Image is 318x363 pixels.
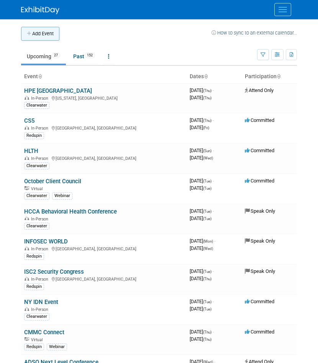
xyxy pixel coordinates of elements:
[203,118,211,123] span: (Thu)
[203,330,211,334] span: (Thu)
[203,277,211,281] span: (Thu)
[190,306,211,312] span: [DATE]
[24,95,184,101] div: [US_STATE], [GEOGRAPHIC_DATA]
[203,126,209,130] span: (Fri)
[203,337,211,342] span: (Thu)
[52,192,72,199] div: Webinar
[52,53,60,58] span: 27
[213,268,214,274] span: -
[203,246,213,251] span: (Wed)
[245,208,275,214] span: Speak Only
[25,217,29,220] img: In-Person Event
[24,276,184,282] div: [GEOGRAPHIC_DATA], [GEOGRAPHIC_DATA]
[190,329,214,335] span: [DATE]
[245,238,275,244] span: Speak Only
[190,238,215,244] span: [DATE]
[25,126,29,130] img: In-Person Event
[190,95,211,100] span: [DATE]
[31,156,51,161] span: In-Person
[214,238,215,244] span: -
[190,299,214,304] span: [DATE]
[24,343,44,350] div: Redspin
[190,268,214,274] span: [DATE]
[24,238,68,245] a: INFOSEC WORLD
[245,329,274,335] span: Committed
[213,87,214,93] span: -
[211,30,297,36] a: How to sync to an external calendar...
[242,70,297,83] th: Participation
[213,329,214,335] span: -
[24,87,92,94] a: HPE [GEOGRAPHIC_DATA]
[24,148,38,154] a: HLTH
[24,253,44,260] div: Redspin
[190,148,214,153] span: [DATE]
[21,49,66,64] a: Upcoming27
[85,53,95,58] span: 152
[25,96,29,100] img: In-Person Event
[204,73,208,79] a: Sort by Start Date
[190,117,214,123] span: [DATE]
[25,186,29,190] img: Virtual Event
[203,307,211,311] span: (Tue)
[203,209,211,214] span: (Tue)
[274,3,291,16] button: Menu
[245,87,274,93] span: Attend Only
[24,192,49,199] div: Clearwater
[24,299,58,306] a: NY IDN Event
[25,277,29,281] img: In-Person Event
[24,178,81,185] a: October Client Council
[24,102,49,109] div: Clearwater
[213,299,214,304] span: -
[31,277,51,282] span: In-Person
[213,117,214,123] span: -
[24,223,49,230] div: Clearwater
[203,96,211,100] span: (Thu)
[245,268,275,274] span: Speak Only
[245,299,274,304] span: Committed
[203,186,211,191] span: (Tue)
[213,148,214,153] span: -
[203,239,213,243] span: (Mon)
[31,337,45,342] span: Virtual
[21,27,59,41] button: Add Event
[24,268,84,275] a: ISC2 Security Congress
[190,215,211,221] span: [DATE]
[190,208,214,214] span: [DATE]
[24,313,49,320] div: Clearwater
[203,300,211,304] span: (Tue)
[24,125,184,131] div: [GEOGRAPHIC_DATA], [GEOGRAPHIC_DATA]
[190,276,211,281] span: [DATE]
[190,245,213,251] span: [DATE]
[31,186,45,191] span: Virtual
[24,155,184,161] div: [GEOGRAPHIC_DATA], [GEOGRAPHIC_DATA]
[203,149,211,153] span: (Sun)
[24,283,44,290] div: Redspin
[25,156,29,160] img: In-Person Event
[213,178,214,184] span: -
[31,96,51,101] span: In-Person
[31,307,51,312] span: In-Person
[25,246,29,250] img: In-Person Event
[187,70,242,83] th: Dates
[245,117,274,123] span: Committed
[21,7,59,14] img: ExhibitDay
[190,185,211,191] span: [DATE]
[190,155,213,161] span: [DATE]
[21,70,187,83] th: Event
[47,343,67,350] div: Webinar
[190,125,209,130] span: [DATE]
[31,217,51,222] span: In-Person
[190,178,214,184] span: [DATE]
[245,178,274,184] span: Committed
[203,269,211,274] span: (Tue)
[24,132,44,139] div: Redspin
[203,179,211,183] span: (Tue)
[24,117,34,124] a: CS5
[203,89,211,93] span: (Thu)
[190,336,211,342] span: [DATE]
[277,73,280,79] a: Sort by Participation Type
[67,49,101,64] a: Past152
[38,73,42,79] a: Sort by Event Name
[24,208,117,215] a: HCCA Behavioral Health Conference
[31,246,51,251] span: In-Person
